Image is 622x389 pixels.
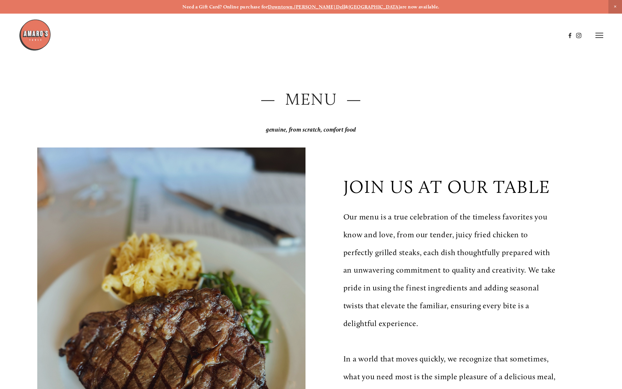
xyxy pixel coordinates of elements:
h2: — Menu — [37,88,585,111]
em: genuine, from scratch, comfort food [266,126,356,133]
strong: are now available. [400,4,439,10]
a: Downtown [268,4,293,10]
img: Amaro's Table [19,19,51,51]
a: [PERSON_NAME] Dell [294,4,345,10]
strong: , [293,4,294,10]
strong: Need a Gift Card? Online purchase for [182,4,268,10]
p: join us at our table [343,176,550,197]
p: Our menu is a true celebration of the timeless favorites you know and love, from our tender, juic... [343,208,558,332]
strong: & [345,4,348,10]
a: [GEOGRAPHIC_DATA] [349,4,400,10]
